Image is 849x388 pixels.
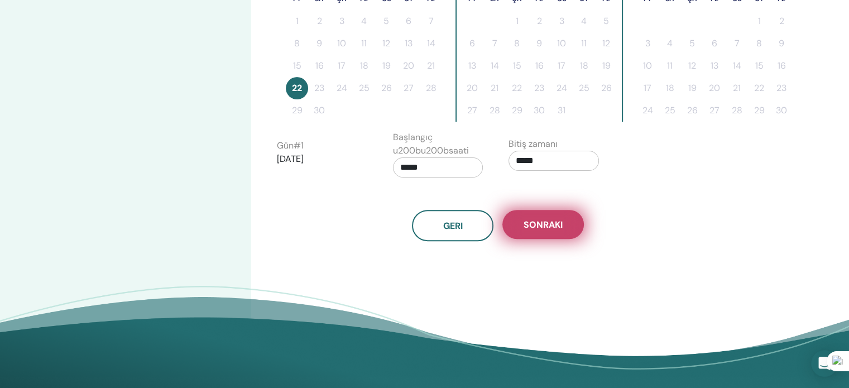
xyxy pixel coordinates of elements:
[420,32,442,55] button: 14
[483,77,506,99] button: 21
[353,55,375,77] button: 18
[286,32,308,55] button: 8
[528,77,550,99] button: 23
[461,32,483,55] button: 6
[770,55,793,77] button: 16
[375,77,397,99] button: 26
[461,77,483,99] button: 20
[308,77,330,99] button: 23
[286,77,308,99] button: 22
[681,32,703,55] button: 5
[726,55,748,77] button: 14
[528,55,550,77] button: 16
[506,77,528,99] button: 22
[636,55,659,77] button: 10
[770,10,793,32] button: 2
[393,131,483,157] label: Başlangıç u200bu200bsaati
[375,32,397,55] button: 12
[748,99,770,122] button: 29
[397,55,420,77] button: 20
[375,55,397,77] button: 19
[703,77,726,99] button: 20
[353,77,375,99] button: 25
[703,55,726,77] button: 13
[502,210,584,239] button: Sonraki
[703,32,726,55] button: 6
[770,77,793,99] button: 23
[595,77,617,99] button: 26
[308,10,330,32] button: 2
[811,350,838,377] div: Open Intercom Messenger
[461,55,483,77] button: 13
[308,99,330,122] button: 30
[748,55,770,77] button: 15
[528,99,550,122] button: 30
[748,10,770,32] button: 1
[308,32,330,55] button: 9
[353,10,375,32] button: 4
[726,77,748,99] button: 21
[748,32,770,55] button: 8
[397,77,420,99] button: 27
[659,99,681,122] button: 25
[681,77,703,99] button: 19
[286,10,308,32] button: 1
[420,10,442,32] button: 7
[412,210,493,241] button: Geri
[524,219,563,231] span: Sonraki
[595,55,617,77] button: 19
[483,55,506,77] button: 14
[659,32,681,55] button: 4
[277,152,367,166] p: [DATE]
[681,55,703,77] button: 12
[770,99,793,122] button: 30
[681,99,703,122] button: 26
[420,55,442,77] button: 21
[443,220,463,232] span: Geri
[636,77,659,99] button: 17
[573,32,595,55] button: 11
[550,55,573,77] button: 17
[330,32,353,55] button: 10
[509,137,558,151] label: Bitiş zamanı
[308,55,330,77] button: 16
[726,99,748,122] button: 28
[506,10,528,32] button: 1
[659,77,681,99] button: 18
[330,77,353,99] button: 24
[595,10,617,32] button: 5
[636,32,659,55] button: 3
[573,55,595,77] button: 18
[703,99,726,122] button: 27
[748,77,770,99] button: 22
[353,32,375,55] button: 11
[573,10,595,32] button: 4
[286,55,308,77] button: 15
[550,32,573,55] button: 10
[726,32,748,55] button: 7
[483,99,506,122] button: 28
[506,99,528,122] button: 29
[330,10,353,32] button: 3
[330,55,353,77] button: 17
[420,77,442,99] button: 28
[550,77,573,99] button: 24
[483,32,506,55] button: 7
[506,32,528,55] button: 8
[659,55,681,77] button: 11
[506,55,528,77] button: 15
[277,139,304,152] label: Gün # 1
[286,99,308,122] button: 29
[770,32,793,55] button: 9
[528,32,550,55] button: 9
[397,32,420,55] button: 13
[550,99,573,122] button: 31
[397,10,420,32] button: 6
[550,10,573,32] button: 3
[595,32,617,55] button: 12
[636,99,659,122] button: 24
[528,10,550,32] button: 2
[375,10,397,32] button: 5
[461,99,483,122] button: 27
[573,77,595,99] button: 25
